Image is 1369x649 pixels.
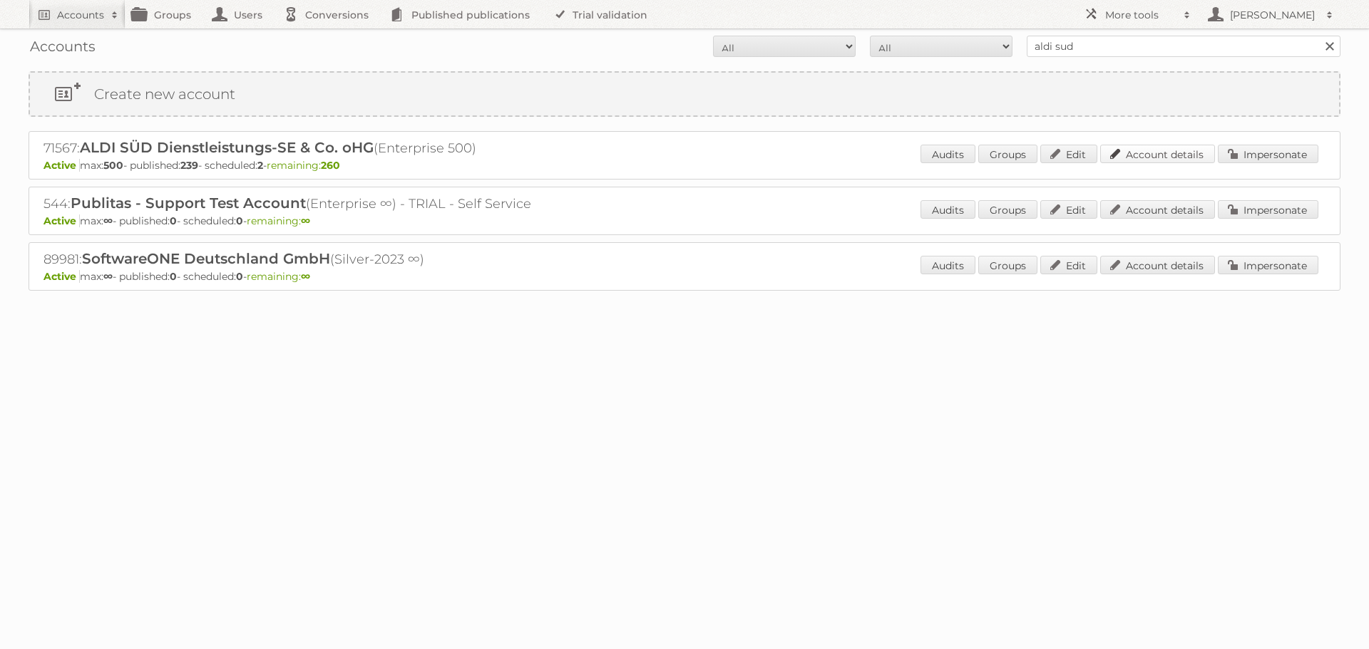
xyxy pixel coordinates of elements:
h2: More tools [1105,8,1176,22]
span: remaining: [247,214,310,227]
a: Groups [978,145,1037,163]
p: max: - published: - scheduled: - [43,214,1326,227]
a: Groups [978,256,1037,274]
strong: 239 [180,159,198,172]
strong: 0 [170,270,177,283]
a: Edit [1040,200,1097,219]
a: Impersonate [1218,256,1318,274]
strong: 260 [321,159,340,172]
span: Publitas - Support Test Account [71,194,306,212]
a: Create new account [30,73,1339,115]
span: Active [43,214,80,227]
strong: ∞ [103,270,113,283]
a: Audits [921,145,975,163]
a: Account details [1100,256,1215,274]
p: max: - published: - scheduled: - [43,159,1326,172]
a: Account details [1100,200,1215,219]
h2: 71567: (Enterprise 500) [43,139,543,157]
span: ALDI SÜD Dienstleistungs-SE & Co. oHG [80,139,374,156]
span: Active [43,270,80,283]
strong: ∞ [301,214,310,227]
a: Account details [1100,145,1215,163]
strong: 0 [236,270,243,283]
strong: 500 [103,159,123,172]
h2: 544: (Enterprise ∞) - TRIAL - Self Service [43,194,543,213]
span: SoftwareONE Deutschland GmbH [82,250,330,267]
h2: 89981: (Silver-2023 ∞) [43,250,543,269]
a: Impersonate [1218,200,1318,219]
strong: 0 [170,214,177,227]
strong: ∞ [301,270,310,283]
span: remaining: [247,270,310,283]
a: Groups [978,200,1037,219]
a: Edit [1040,256,1097,274]
a: Edit [1040,145,1097,163]
a: Impersonate [1218,145,1318,163]
p: max: - published: - scheduled: - [43,270,1326,283]
h2: [PERSON_NAME] [1226,8,1319,22]
a: Audits [921,256,975,274]
span: remaining: [267,159,340,172]
strong: 2 [257,159,263,172]
h2: Accounts [57,8,104,22]
a: Audits [921,200,975,219]
span: Active [43,159,80,172]
strong: ∞ [103,214,113,227]
strong: 0 [236,214,243,227]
